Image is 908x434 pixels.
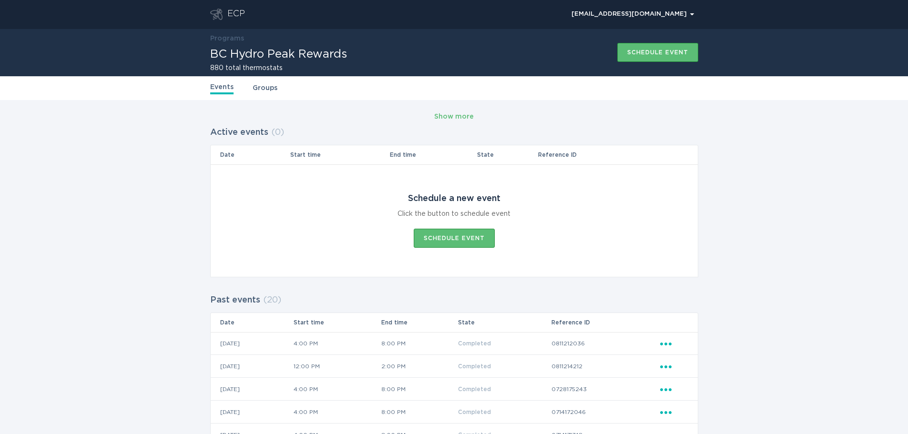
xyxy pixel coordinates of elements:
[211,355,698,378] tr: 83e3ffc88bd94b1db5ccb04c20513ade
[408,193,500,204] div: Schedule a new event
[477,145,538,164] th: State
[211,332,698,355] tr: c60ec7bc963f4ec5981e84fae957a999
[293,355,381,378] td: 12:00 PM
[660,407,688,417] div: Popover menu
[211,378,294,401] td: [DATE]
[211,355,294,378] td: [DATE]
[424,235,485,241] div: Schedule event
[389,145,477,164] th: End time
[211,378,698,401] tr: 50ddf6921e1e4532882a7d850a8624f2
[551,332,660,355] td: 0811212036
[660,361,688,372] div: Popover menu
[290,145,389,164] th: Start time
[381,332,458,355] td: 8:00 PM
[211,401,294,424] td: [DATE]
[210,35,244,42] a: Programs
[293,313,381,332] th: Start time
[617,43,698,62] button: Schedule event
[567,7,698,21] div: Popover menu
[398,209,510,219] div: Click the button to schedule event
[211,313,294,332] th: Date
[227,9,245,20] div: ECP
[571,11,694,17] div: [EMAIL_ADDRESS][DOMAIN_NAME]
[263,296,281,304] span: ( 20 )
[434,111,474,122] div: Show more
[210,82,234,94] a: Events
[414,229,495,248] button: Schedule event
[660,384,688,394] div: Popover menu
[211,401,698,424] tr: 52b0834b9e6c491681d4d23e65b3d42f
[551,401,660,424] td: 0714172046
[211,145,698,164] tr: Table Headers
[458,341,491,346] span: Completed
[210,9,223,20] button: Go to dashboard
[210,292,260,309] h2: Past events
[293,332,381,355] td: 4:00 PM
[253,83,277,93] a: Groups
[271,128,284,137] span: ( 0 )
[293,401,381,424] td: 4:00 PM
[538,145,660,164] th: Reference ID
[551,313,660,332] th: Reference ID
[210,124,268,141] h2: Active events
[660,338,688,349] div: Popover menu
[381,313,458,332] th: End time
[211,313,698,332] tr: Table Headers
[551,378,660,401] td: 0728175243
[381,401,458,424] td: 8:00 PM
[434,110,474,124] button: Show more
[210,65,347,71] h2: 880 total thermostats
[458,363,491,369] span: Completed
[551,355,660,378] td: 0811214212
[210,49,347,60] h1: BC Hydro Peak Rewards
[211,145,290,164] th: Date
[381,355,458,378] td: 2:00 PM
[627,50,688,55] div: Schedule event
[211,332,294,355] td: [DATE]
[458,313,551,332] th: State
[458,386,491,392] span: Completed
[458,409,491,415] span: Completed
[567,7,698,21] button: Open user account details
[293,378,381,401] td: 4:00 PM
[381,378,458,401] td: 8:00 PM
